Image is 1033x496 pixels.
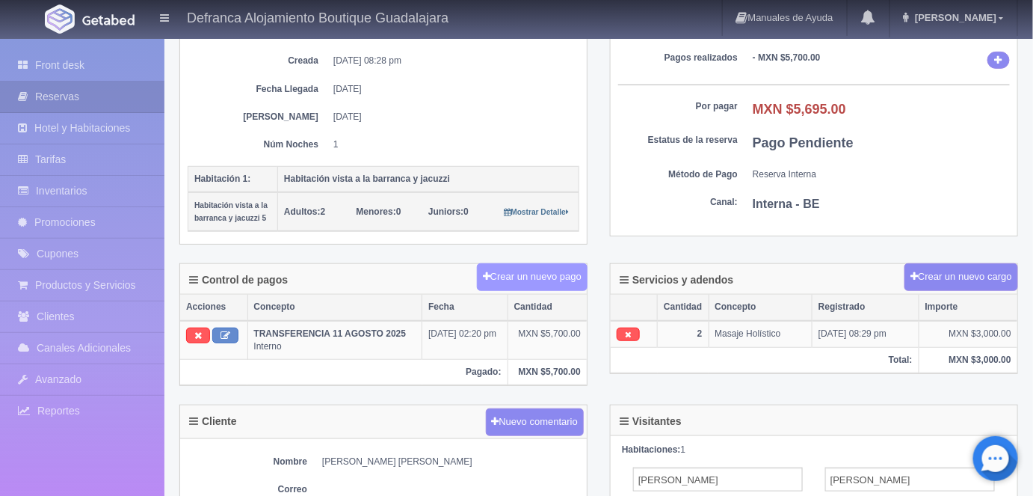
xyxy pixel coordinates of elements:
[194,174,250,184] b: Habitación 1:
[633,468,803,492] input: Nombre del Adulto
[508,295,587,320] th: Cantidad
[422,321,508,360] td: [DATE] 02:20 pm
[620,416,682,427] h4: Visitantes
[709,295,812,320] th: Concepto
[428,206,469,217] span: 0
[357,206,401,217] span: 0
[812,321,919,348] td: [DATE] 08:29 pm
[199,55,318,67] dt: Creada
[504,206,569,217] a: Mostrar Detalle
[486,408,585,436] button: Nuevo comentario
[333,111,568,123] dd: [DATE]
[919,321,1017,348] td: MXN $3,000.00
[322,456,579,468] dd: [PERSON_NAME] [PERSON_NAME]
[919,295,1017,320] th: Importe
[825,468,995,492] input: Apellidos del Adulto
[180,359,508,385] th: Pagado:
[622,444,1006,456] div: 1
[82,14,135,25] img: Getabed
[753,102,846,117] b: MXN $5,695.00
[333,138,568,151] dd: 1
[188,456,307,468] dt: Nombre
[618,100,738,113] dt: Por pagar
[622,444,681,455] strong: Habitaciones:
[284,206,321,217] strong: Adultos:
[188,483,307,496] dt: Correo
[753,52,821,63] b: - MXN $5,700.00
[753,135,854,150] b: Pago Pendiente
[422,295,508,320] th: Fecha
[189,275,288,286] h4: Control de pagos
[477,263,588,291] button: Crear un nuevo pago
[504,208,569,216] small: Mostrar Detalle
[278,166,579,192] th: Habitación vista a la barranca y jacuzzi
[611,348,919,373] th: Total:
[620,275,733,286] h4: Servicios y adendos
[45,4,75,34] img: Getabed
[254,328,407,339] b: TRANSFERENCIA 11 AGOSTO 2025
[911,12,996,23] span: [PERSON_NAME]
[697,328,703,339] b: 2
[187,7,448,26] h4: Defranca Alojamiento Boutique Guadalajara
[658,295,709,320] th: Cantidad
[812,295,919,320] th: Registrado
[508,359,587,385] th: MXN $5,700.00
[753,168,1010,181] dd: Reserva Interna
[199,111,318,123] dt: [PERSON_NAME]
[333,55,568,67] dd: [DATE] 08:28 pm
[618,134,738,147] dt: Estatus de la reserva
[904,263,1018,291] button: Crear un nuevo cargo
[194,201,268,222] small: Habitación vista a la barranca y jacuzzi 5
[753,198,820,210] b: Interna - BE
[199,138,318,151] dt: Núm Noches
[618,52,738,64] dt: Pagos realizados
[919,348,1017,373] th: MXN $3,000.00
[357,206,396,217] strong: Menores:
[180,295,247,320] th: Acciones
[618,196,738,209] dt: Canal:
[284,206,325,217] span: 2
[508,321,587,360] td: MXN $5,700.00
[618,168,738,181] dt: Método de Pago
[199,83,318,96] dt: Fecha Llegada
[247,295,422,320] th: Concepto
[428,206,463,217] strong: Juniors:
[189,416,237,427] h4: Cliente
[333,83,568,96] dd: [DATE]
[715,328,781,339] span: Masaje Holístico
[247,321,422,360] td: Interno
